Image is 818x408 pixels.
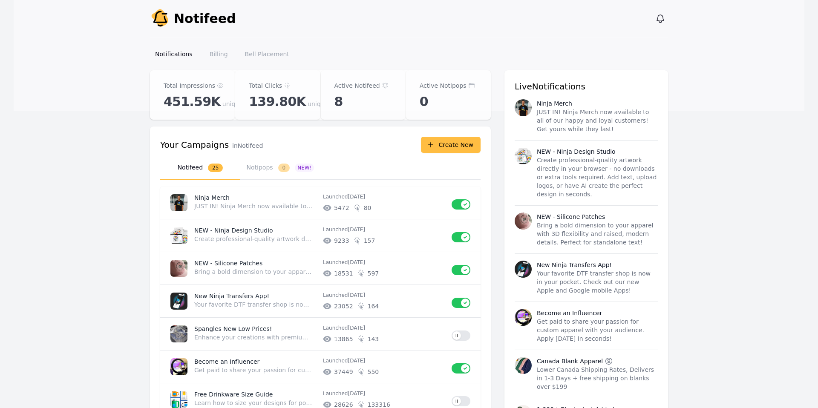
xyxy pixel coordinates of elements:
[222,100,243,108] span: unique
[160,318,481,350] a: Spangles New Low Prices!Enhance your creations with premium Spangle Transfers. Vibrant, flat, hol...
[334,368,353,376] span: # of unique impressions
[240,46,294,62] a: Bell Placement
[348,292,365,298] time: 2025-08-13T16:11:55.709Z
[160,351,481,383] a: Become an InfluencerGet paid to share your passion for custom apparel with your audience. Apply [...
[194,399,313,407] p: Learn how to size your designs for popular drinkware styles, from tumblers to wine glasses.
[334,302,353,310] span: # of unique impressions
[194,267,313,276] p: Bring a bold dimension to your apparel with 3D flexibility and raised, modern details. Perfect fo...
[232,141,263,150] p: in Notifeed
[249,94,306,109] span: 139.80K
[334,335,353,343] span: # of unique impressions
[537,357,603,365] p: Canada Blank Apparel
[295,164,314,172] span: NEW!
[323,292,445,299] p: Launched
[164,80,215,91] p: Total Impressions
[208,164,223,172] span: 25
[364,236,375,245] span: # of unique clicks
[323,259,445,266] p: Launched
[323,390,445,397] p: Launched
[323,193,445,200] p: Launched
[194,390,316,399] p: Free Drinkware Size Guide
[537,156,658,198] p: Create professional-quality artwork directly in your browser - no downloads or extra tools requir...
[160,156,240,180] button: Notifeed25
[537,213,605,221] p: NEW - Silicone Patches
[348,227,365,233] time: 2025-09-03T13:18:05.489Z
[537,261,612,269] p: New Ninja Transfers App!
[334,204,349,212] span: # of unique impressions
[204,46,233,62] a: Billing
[334,236,349,245] span: # of unique impressions
[537,317,658,343] p: Get paid to share your passion for custom apparel with your audience. Apply [DATE] in seconds!
[348,358,365,364] time: 2025-07-18T18:44:57.675Z
[194,226,316,235] p: NEW - Ninja Design Studio
[278,164,290,172] span: 0
[150,9,236,29] a: Notifeed
[308,100,328,108] span: unique
[194,202,313,210] p: JUST IN! Ninja Merch now available to all of our happy and loyal customers! Get yours while they ...
[368,335,379,343] span: # of unique clicks
[368,368,379,376] span: # of unique clicks
[194,193,316,202] p: Ninja Merch
[160,219,481,252] a: NEW - Ninja Design StudioCreate professional-quality artwork directly in your browser - no downlo...
[194,292,316,300] p: New Ninja Transfers App!
[537,99,572,108] p: Ninja Merch
[240,156,320,180] button: Notipops0NEW!
[368,269,379,278] span: # of unique clicks
[160,252,481,284] a: NEW - Silicone PatchesBring a bold dimension to your apparel with 3D flexibility and raised, mode...
[194,357,316,366] p: Become an Influencer
[194,235,313,243] p: Create professional-quality artwork directly in your browser - no downloads or extra tools requir...
[537,147,616,156] p: NEW - Ninja Design Studio
[348,194,365,200] time: 2025-09-08T18:59:44.372Z
[364,204,372,212] span: # of unique clicks
[537,269,658,295] p: Your favorite DTF transfer shop is now in your pocket. Check out our new Apple and Google mobile ...
[323,325,445,331] p: Launched
[537,309,602,317] p: Become an Influencer
[194,333,313,342] p: Enhance your creations with premium Spangle Transfers. Vibrant, flat, holographic discs that add ...
[194,259,316,267] p: NEW - Silicone Patches
[249,80,282,91] p: Total Clicks
[348,259,365,265] time: 2025-08-20T17:48:29.582Z
[160,139,229,151] h3: Your Campaigns
[194,366,313,374] p: Get paid to share your passion for custom apparel with your audience. Apply [DATE] in seconds!
[334,269,353,278] span: # of unique impressions
[194,325,316,333] p: Spangles New Low Prices!
[348,391,365,397] time: 2025-07-17T12:59:48.225Z
[537,365,658,391] p: Lower Canada Shipping Rates, Delivers in 1-3 Days + free shipping on blanks over $199
[150,9,170,29] img: Your Company
[323,226,445,233] p: Launched
[537,108,658,133] p: JUST IN! Ninja Merch now available to all of our happy and loyal customers! Get yours while they ...
[348,325,365,331] time: 2025-08-01T20:27:06.612Z
[334,94,343,109] span: 8
[160,187,481,219] a: Ninja MerchJUST IN! Ninja Merch now available to all of our happy and loyal customers! Get yours ...
[164,94,221,109] span: 451.59K
[421,137,481,153] button: Create New
[150,46,198,62] a: Notifications
[420,80,467,91] p: Active Notipops
[323,357,445,364] p: Launched
[420,94,428,109] span: 0
[515,80,658,92] h3: Live Notifications
[160,156,481,180] nav: Tabs
[334,80,380,91] p: Active Notifeed
[194,300,313,309] p: Your favorite DTF transfer shop is now in your pocket. Check out our new Apple and Google mobile ...
[174,11,236,26] span: Notifeed
[368,302,379,310] span: # of unique clicks
[160,285,481,317] a: New Ninja Transfers App!Your favorite DTF transfer shop is now in your pocket. Check out our new ...
[537,221,658,247] p: Bring a bold dimension to your apparel with 3D flexibility and raised, modern details. Perfect fo...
